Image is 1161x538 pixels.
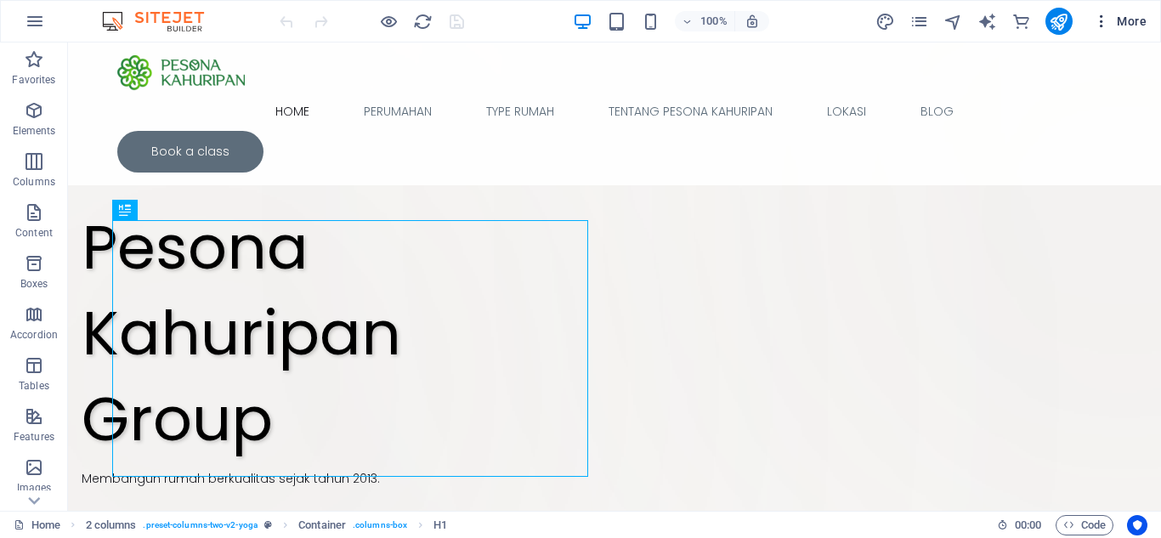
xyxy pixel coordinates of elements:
[14,515,60,535] a: Click to cancel selection. Double-click to open Pages
[19,379,49,393] p: Tables
[13,124,56,138] p: Elements
[13,175,55,189] p: Columns
[143,515,258,535] span: . preset-columns-two-v2-yoga
[1093,13,1147,30] span: More
[98,11,225,31] img: Editor Logo
[353,515,407,535] span: . columns-box
[17,481,52,495] p: Images
[977,12,997,31] i: AI Writer
[1056,515,1113,535] button: Code
[86,515,448,535] nav: breadcrumb
[128,133,222,156] span: Paste clipboard
[1063,515,1106,535] span: Code
[20,277,48,291] p: Boxes
[875,12,895,31] i: Design (Ctrl+Alt+Y)
[997,515,1042,535] h6: Session time
[1086,8,1153,35] button: More
[943,11,964,31] button: navigator
[1011,11,1032,31] button: commerce
[977,11,998,31] button: text_generator
[14,430,54,444] p: Features
[909,11,930,31] button: pages
[943,12,963,31] i: Navigator
[675,11,735,31] button: 100%
[264,520,272,530] i: This element is a customizable preset
[875,11,896,31] button: design
[10,328,58,342] p: Accordion
[1049,12,1068,31] i: Publish
[1127,515,1147,535] button: Usercentrics
[1045,8,1073,35] button: publish
[909,12,929,31] i: Pages (Ctrl+Alt+S)
[412,11,433,31] button: reload
[413,12,433,31] i: Reload page
[700,11,728,31] h6: 100%
[378,11,399,31] button: Click here to leave preview mode and continue editing
[1015,515,1041,535] span: 00 00
[1011,12,1031,31] i: Commerce
[12,73,55,87] p: Favorites
[37,133,122,156] span: Add elements
[15,226,53,240] p: Content
[86,515,137,535] span: Click to select. Double-click to edit
[745,14,760,29] i: On resize automatically adjust zoom level to fit chosen device.
[1027,518,1029,531] span: :
[298,515,346,535] span: Click to select. Double-click to edit
[433,515,447,535] span: Click to select. Double-click to edit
